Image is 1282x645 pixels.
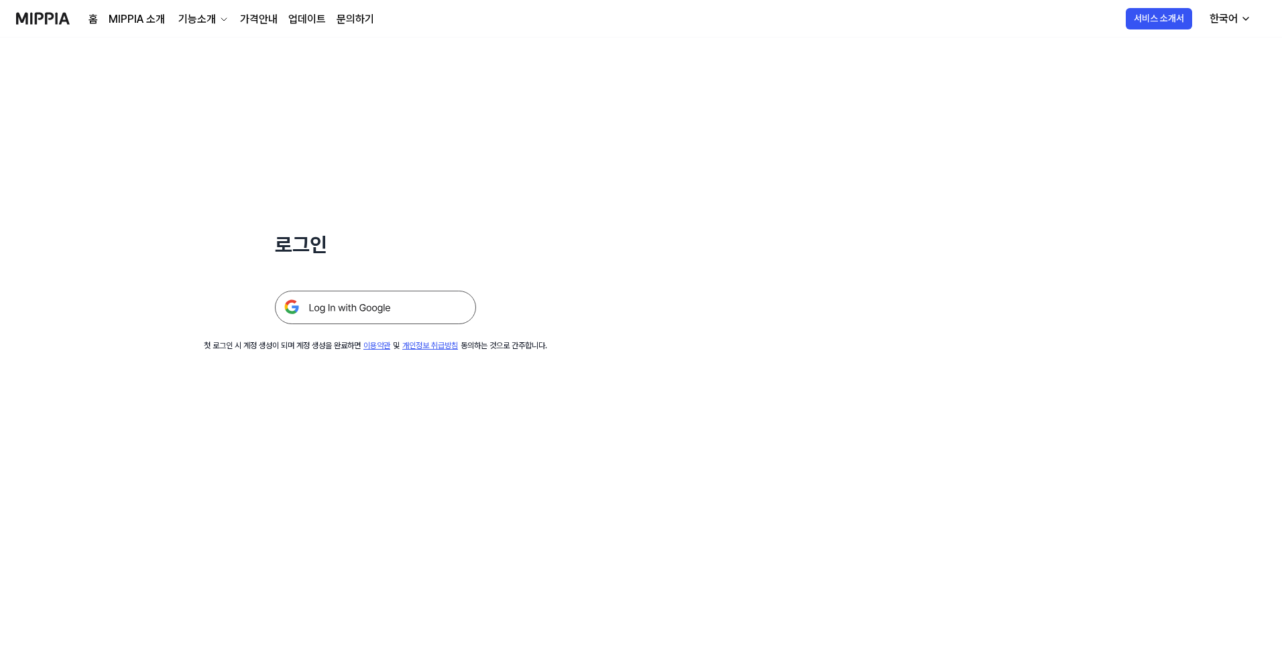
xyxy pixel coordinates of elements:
h1: 로그인 [275,230,476,259]
a: MIPPIA 소개 [109,11,165,27]
a: 이용약관 [363,341,390,350]
div: 첫 로그인 시 계정 생성이 되며 계정 생성을 완료하면 및 동의하는 것으로 간주합니다. [204,340,547,352]
button: 한국어 [1199,5,1259,32]
a: 문의하기 [337,11,374,27]
a: 업데이트 [288,11,326,27]
img: 구글 로그인 버튼 [275,291,476,324]
button: 기능소개 [176,11,229,27]
a: 개인정보 취급방침 [402,341,458,350]
button: 서비스 소개서 [1126,8,1192,29]
div: 한국어 [1207,11,1240,27]
a: 홈 [89,11,98,27]
div: 기능소개 [176,11,219,27]
a: 가격안내 [240,11,278,27]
